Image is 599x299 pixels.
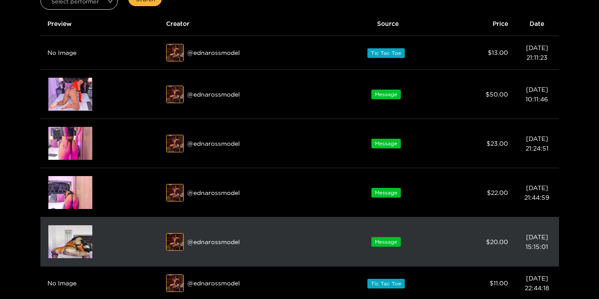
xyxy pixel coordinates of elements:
[166,135,327,152] div: @ ednarossmodel
[47,48,152,58] div: No Image
[486,140,508,147] span: $ 23.00
[166,86,327,103] div: @ ednarossmodel
[167,86,184,104] img: xd0s2-whatsapp-image-2023-07-21-at-9-57-09-am.jpeg
[371,237,401,247] span: Message
[526,135,548,151] span: [DATE] 21:24:51
[167,275,184,292] img: xd0s2-whatsapp-image-2023-07-21-at-9-57-09-am.jpeg
[167,184,184,202] img: xd0s2-whatsapp-image-2023-07-21-at-9-57-09-am.jpeg
[334,12,443,36] th: Source
[48,78,92,111] img: G0Y5A-12.383317.png
[526,86,548,102] span: [DATE] 10:11:46
[159,12,334,36] th: Creator
[166,44,327,61] div: @ ednarossmodel
[367,48,405,58] span: Tic Tac Toe
[488,49,508,56] span: $ 13.00
[490,280,508,286] span: $ 11.00
[371,188,401,198] span: Message
[48,176,92,209] img: OI2pR-5.84292.png
[443,12,515,36] th: Price
[166,274,327,292] div: @ ednarossmodel
[526,234,548,250] span: [DATE] 15:15:01
[48,127,92,160] img: 1kdB0-6.89833975.png
[526,44,548,61] span: [DATE] 21:11:23
[367,279,405,288] span: Tic Tac Toe
[167,234,184,251] img: xd0s2-whatsapp-image-2023-07-21-at-9-57-09-am.jpeg
[167,44,184,62] img: xd0s2-whatsapp-image-2023-07-21-at-9-57-09-am.jpeg
[524,184,549,201] span: [DATE] 21:44:59
[40,12,159,36] th: Preview
[486,238,508,245] span: $ 20.00
[486,91,508,97] span: $ 50.00
[47,278,152,288] div: No Image
[166,233,327,251] div: @ ednarossmodel
[515,12,559,36] th: Date
[487,189,508,196] span: $ 22.00
[166,184,327,202] div: @ ednarossmodel
[525,275,549,291] span: [DATE] 22:44:18
[48,225,92,258] img: RYcWP-2.40958325.png
[371,139,401,148] span: Message
[371,90,401,99] span: Message
[167,135,184,153] img: xd0s2-whatsapp-image-2023-07-21-at-9-57-09-am.jpeg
